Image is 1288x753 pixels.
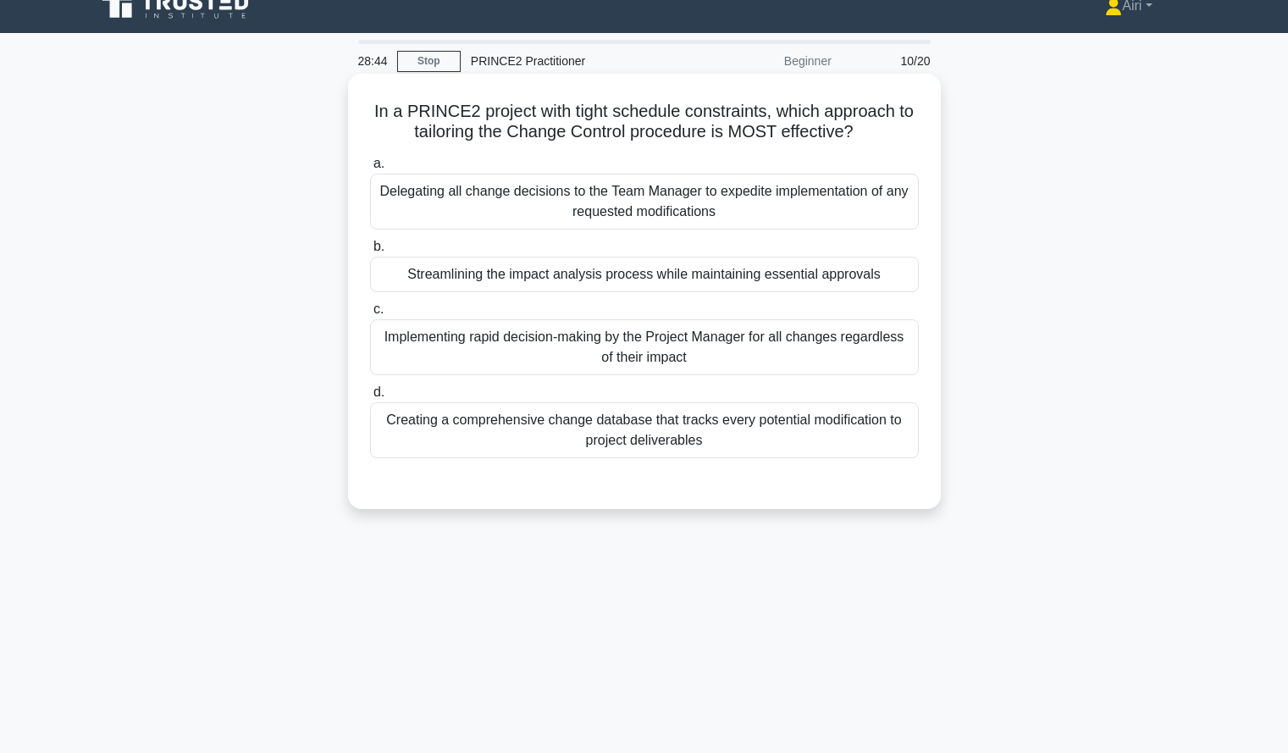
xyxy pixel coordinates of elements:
[368,101,920,143] h5: In a PRINCE2 project with tight schedule constraints, which approach to tailoring the Change Cont...
[397,51,461,72] a: Stop
[348,44,397,78] div: 28:44
[842,44,941,78] div: 10/20
[694,44,842,78] div: Beginner
[373,302,384,316] span: c.
[373,239,384,253] span: b.
[370,402,919,458] div: Creating a comprehensive change database that tracks every potential modification to project deli...
[370,174,919,230] div: Delegating all change decisions to the Team Manager to expedite implementation of any requested m...
[370,319,919,375] div: Implementing rapid decision-making by the Project Manager for all changes regardless of their impact
[373,385,384,399] span: d.
[373,156,384,170] span: a.
[461,44,694,78] div: PRINCE2 Practitioner
[370,257,919,292] div: Streamlining the impact analysis process while maintaining essential approvals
